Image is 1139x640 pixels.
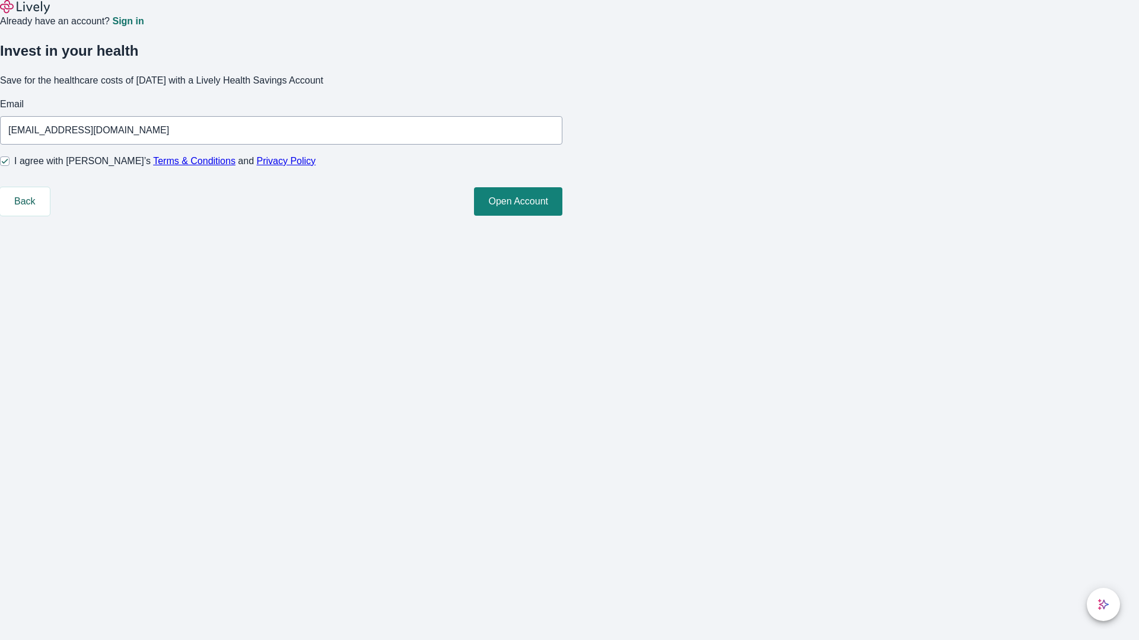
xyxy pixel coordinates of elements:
a: Terms & Conditions [153,156,236,166]
span: I agree with [PERSON_NAME]’s and [14,154,316,168]
button: chat [1087,588,1120,621]
svg: Lively AI Assistant [1097,599,1109,610]
button: Open Account [474,187,562,216]
a: Privacy Policy [257,156,316,166]
a: Sign in [112,17,144,26]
